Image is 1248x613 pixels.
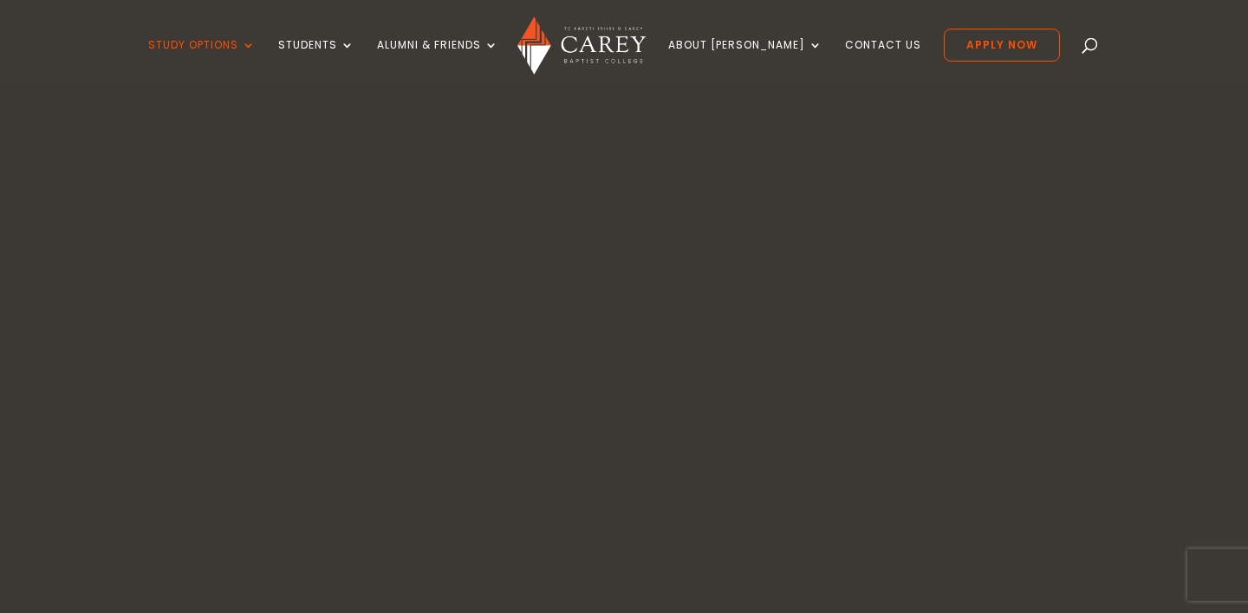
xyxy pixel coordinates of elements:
img: Carey Baptist College [517,16,645,75]
a: Students [278,39,354,80]
a: Study Options [148,39,256,80]
a: Alumni & Friends [377,39,498,80]
a: Contact Us [845,39,921,80]
a: Apply Now [944,29,1060,62]
a: About [PERSON_NAME] [668,39,822,80]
